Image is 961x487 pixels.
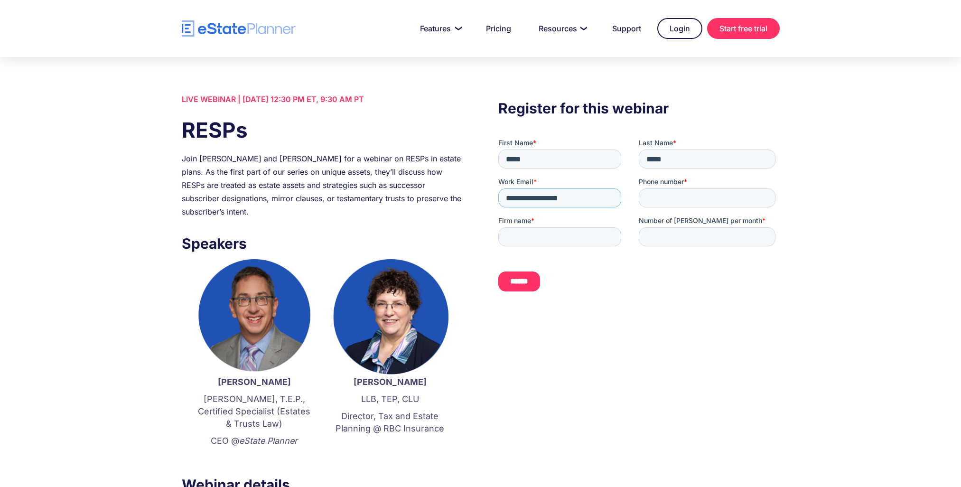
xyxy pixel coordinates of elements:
a: Pricing [475,19,522,38]
a: Features [409,19,470,38]
p: CEO @ [196,435,313,447]
a: home [182,20,296,37]
div: Join [PERSON_NAME] and [PERSON_NAME] for a webinar on RESPs in estate plans. As the first part of... [182,152,463,218]
h1: RESPs [182,115,463,145]
p: [PERSON_NAME], T.E.P., Certified Specialist (Estates & Trusts Law) [196,393,313,430]
strong: [PERSON_NAME] [354,377,427,387]
p: LLB, TEP, CLU [332,393,448,405]
h3: Register for this webinar [498,97,779,119]
h3: Speakers [182,233,463,254]
a: Start free trial [707,18,780,39]
em: eState Planner [239,436,298,446]
strong: [PERSON_NAME] [218,377,291,387]
p: ‍ [196,452,313,464]
a: Login [657,18,702,39]
p: ‍ [332,440,448,452]
iframe: Form 0 [498,138,779,308]
a: Support [601,19,653,38]
div: LIVE WEBINAR | [DATE] 12:30 PM ET, 9:30 AM PT [182,93,463,106]
p: Director, Tax and Estate Planning @ RBC Insurance [332,410,448,435]
a: Resources [527,19,596,38]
